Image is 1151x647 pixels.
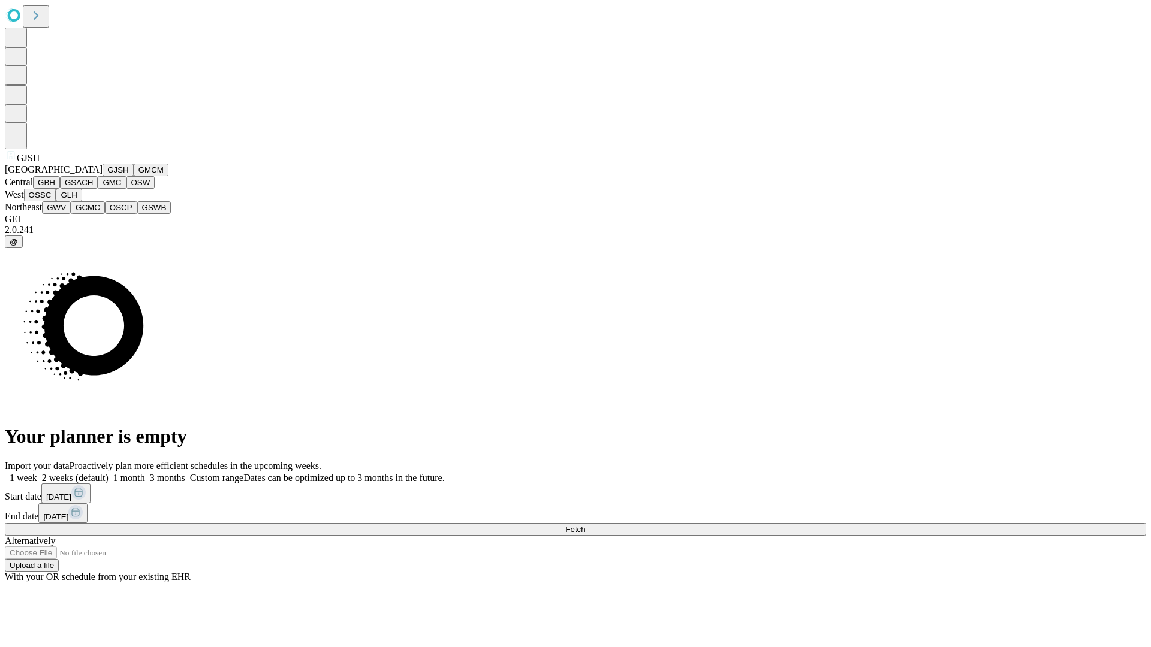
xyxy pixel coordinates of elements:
[5,214,1146,225] div: GEI
[5,559,59,572] button: Upload a file
[5,461,70,471] span: Import your data
[5,503,1146,523] div: End date
[5,164,103,174] span: [GEOGRAPHIC_DATA]
[103,164,134,176] button: GJSH
[105,201,137,214] button: OSCP
[71,201,105,214] button: GCMC
[10,237,18,246] span: @
[33,176,60,189] button: GBH
[38,503,88,523] button: [DATE]
[41,483,91,503] button: [DATE]
[150,473,185,483] span: 3 months
[5,523,1146,536] button: Fetch
[70,461,321,471] span: Proactively plan more efficient schedules in the upcoming weeks.
[60,176,98,189] button: GSACH
[5,425,1146,448] h1: Your planner is empty
[5,483,1146,503] div: Start date
[5,235,23,248] button: @
[565,525,585,534] span: Fetch
[43,512,68,521] span: [DATE]
[113,473,145,483] span: 1 month
[137,201,171,214] button: GSWB
[126,176,155,189] button: OSW
[10,473,37,483] span: 1 week
[5,225,1146,235] div: 2.0.241
[42,473,109,483] span: 2 weeks (default)
[5,189,24,199] span: West
[56,189,82,201] button: GLH
[5,536,55,546] span: Alternatively
[5,202,42,212] span: Northeast
[24,189,56,201] button: OSSC
[42,201,71,214] button: GWV
[98,176,126,189] button: GMC
[5,177,33,187] span: Central
[134,164,168,176] button: GMCM
[5,572,191,582] span: With your OR schedule from your existing EHR
[17,153,40,163] span: GJSH
[243,473,444,483] span: Dates can be optimized up to 3 months in the future.
[46,492,71,501] span: [DATE]
[190,473,243,483] span: Custom range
